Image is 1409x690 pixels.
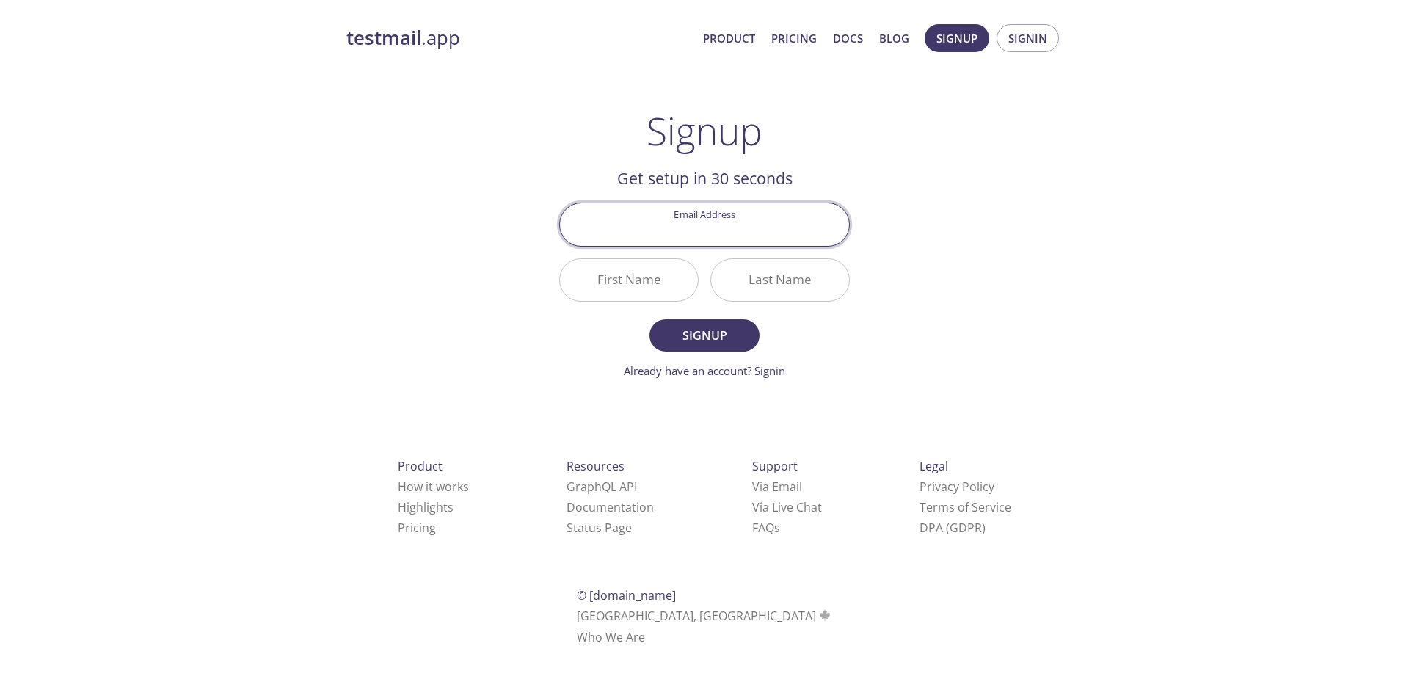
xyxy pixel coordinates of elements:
[666,325,743,346] span: Signup
[920,520,986,536] a: DPA (GDPR)
[398,479,469,495] a: How it works
[920,458,948,474] span: Legal
[398,520,436,536] a: Pricing
[752,520,780,536] a: FAQ
[936,29,977,48] span: Signup
[920,499,1011,515] a: Terms of Service
[398,499,454,515] a: Highlights
[577,629,645,645] a: Who We Are
[567,458,625,474] span: Resources
[624,363,785,378] a: Already have an account? Signin
[649,319,760,352] button: Signup
[879,29,909,48] a: Blog
[752,499,822,515] a: Via Live Chat
[346,26,691,51] a: testmail.app
[833,29,863,48] a: Docs
[346,25,421,51] strong: testmail
[577,608,833,624] span: [GEOGRAPHIC_DATA], [GEOGRAPHIC_DATA]
[752,458,798,474] span: Support
[567,479,637,495] a: GraphQL API
[577,587,676,603] span: © [DOMAIN_NAME]
[771,29,817,48] a: Pricing
[647,109,762,153] h1: Signup
[567,499,654,515] a: Documentation
[703,29,755,48] a: Product
[398,458,443,474] span: Product
[774,520,780,536] span: s
[559,166,850,191] h2: Get setup in 30 seconds
[752,479,802,495] a: Via Email
[997,24,1059,52] button: Signin
[925,24,989,52] button: Signup
[567,520,632,536] a: Status Page
[920,479,994,495] a: Privacy Policy
[1008,29,1047,48] span: Signin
